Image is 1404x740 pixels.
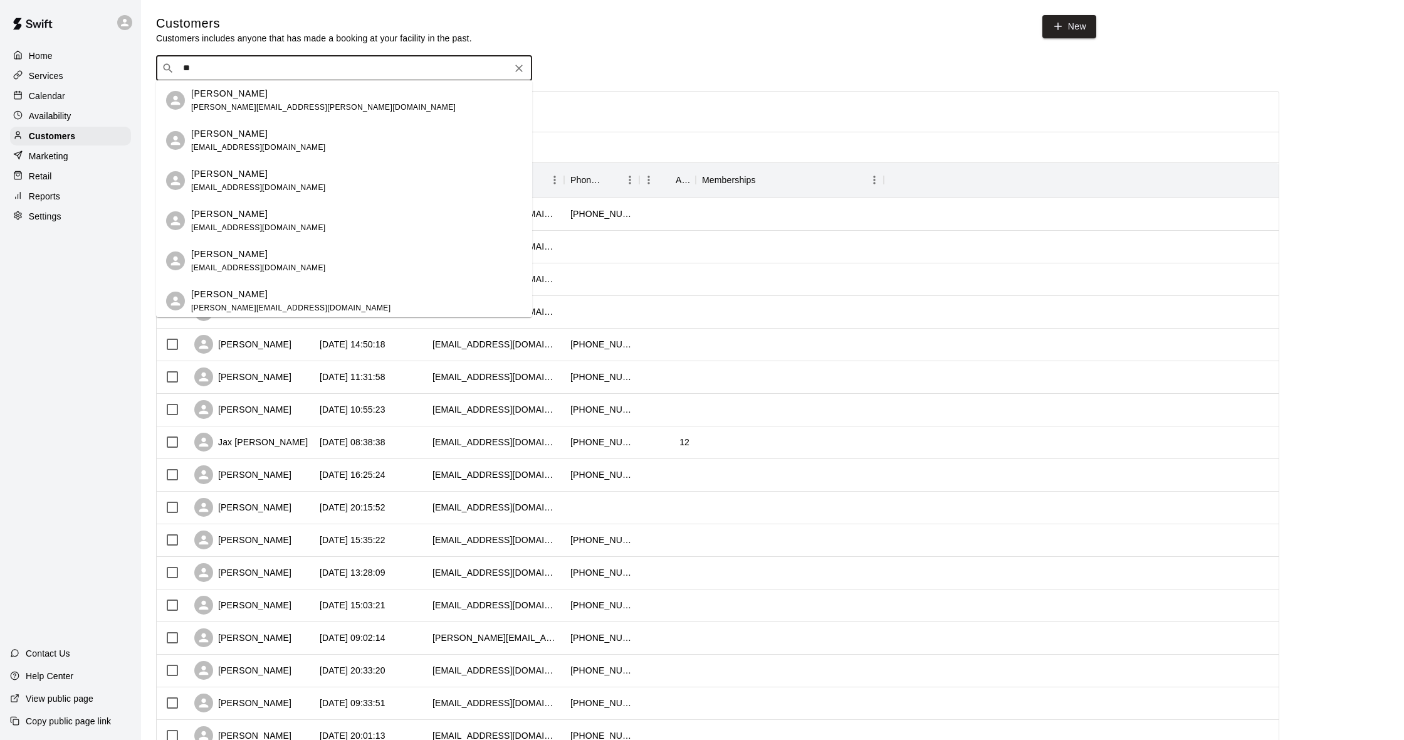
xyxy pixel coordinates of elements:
[570,338,633,351] div: +15613462383
[570,468,633,481] div: +13476327497
[194,694,291,712] div: [PERSON_NAME]
[191,103,456,112] span: [PERSON_NAME][EMAIL_ADDRESS][PERSON_NAME][DOMAIN_NAME]
[191,87,268,100] p: [PERSON_NAME]
[194,433,308,452] div: Jax [PERSON_NAME]
[191,167,268,181] p: [PERSON_NAME]
[29,130,75,142] p: Customers
[166,131,185,150] div: Regina Gabriel
[194,465,291,484] div: [PERSON_NAME]
[194,628,291,647] div: [PERSON_NAME]
[865,171,884,189] button: Menu
[166,292,185,310] div: Lorenzo Cabrera
[194,563,291,582] div: [PERSON_NAME]
[320,403,385,416] div: 2025-08-11 10:55:23
[570,599,633,611] div: +19544786751
[29,110,71,122] p: Availability
[191,223,326,232] span: [EMAIL_ADDRESS][DOMAIN_NAME]
[432,566,558,579] div: courtneykrell@hotmail.com
[320,534,385,546] div: 2025-08-07 15:35:22
[29,90,65,102] p: Calendar
[320,338,385,351] div: 2025-08-11 14:50:18
[191,127,268,140] p: [PERSON_NAME]
[10,207,131,226] a: Settings
[621,171,639,189] button: Menu
[432,534,558,546] div: aduntz2019@gmail.com
[564,162,639,198] div: Phone Number
[570,436,633,448] div: +15614009980
[10,107,131,125] a: Availability
[29,170,52,182] p: Retail
[432,664,558,677] div: barsandtone2011@gmail.com
[658,171,676,189] button: Sort
[570,664,633,677] div: +15613153936
[432,338,558,351] div: aciklin@jonesfoster.com
[679,436,689,448] div: 12
[432,403,558,416] div: ajdillman79@aol.com
[29,50,53,62] p: Home
[29,150,68,162] p: Marketing
[166,171,185,190] div: Ernesto Cabrera
[570,632,633,644] div: +18134512962
[10,127,131,145] a: Customers
[510,60,528,77] button: Clear
[570,371,633,383] div: +15614364209
[191,263,326,272] span: [EMAIL_ADDRESS][DOMAIN_NAME]
[10,87,131,105] div: Calendar
[191,208,268,221] p: [PERSON_NAME]
[320,436,385,448] div: 2025-08-10 08:38:38
[166,211,185,230] div: Gabriela Galloso
[194,596,291,615] div: [PERSON_NAME]
[603,171,621,189] button: Sort
[10,46,131,65] a: Home
[194,367,291,386] div: [PERSON_NAME]
[432,436,558,448] div: shanetresch@gmail.com
[29,70,63,82] p: Services
[194,400,291,419] div: [PERSON_NAME]
[570,534,633,546] div: +15616355787
[10,147,131,166] a: Marketing
[696,162,884,198] div: Memberships
[26,647,70,660] p: Contact Us
[166,251,185,270] div: yuliet Cabrera
[432,632,558,644] div: kyle.stoker@gmail.com
[166,91,185,110] div: Gabriel Escobar
[676,162,689,198] div: Age
[194,661,291,680] div: [PERSON_NAME]
[26,670,73,682] p: Help Center
[320,501,385,514] div: 2025-08-07 20:15:52
[432,501,558,514] div: countychief23@outlook.com
[156,32,472,45] p: Customers includes anyone that has made a booking at your facility in the past.
[194,531,291,549] div: [PERSON_NAME]
[191,248,268,261] p: [PERSON_NAME]
[26,692,93,705] p: View public page
[10,167,131,186] div: Retail
[639,171,658,189] button: Menu
[570,208,633,220] div: +15614411344
[10,187,131,206] a: Reports
[432,371,558,383] div: clzibbz@gmail.com
[320,468,385,481] div: 2025-08-09 16:25:24
[570,566,633,579] div: +15612518478
[320,697,385,709] div: 2025-08-03 09:33:51
[29,210,61,223] p: Settings
[191,288,268,301] p: [PERSON_NAME]
[570,403,633,416] div: +19548215141
[26,715,111,727] p: Copy public page link
[320,664,385,677] div: 2025-08-03 20:33:20
[156,15,472,32] h5: Customers
[191,143,326,152] span: [EMAIL_ADDRESS][DOMAIN_NAME]
[1042,15,1096,38] a: New
[156,56,532,81] div: Search customers by name or email
[191,183,326,192] span: [EMAIL_ADDRESS][DOMAIN_NAME]
[320,371,385,383] div: 2025-08-11 11:31:58
[426,162,564,198] div: Email
[756,171,773,189] button: Sort
[320,632,385,644] div: 2025-08-04 09:02:14
[432,599,558,611] div: poohbee87@aol.com
[10,66,131,85] a: Services
[29,190,60,203] p: Reports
